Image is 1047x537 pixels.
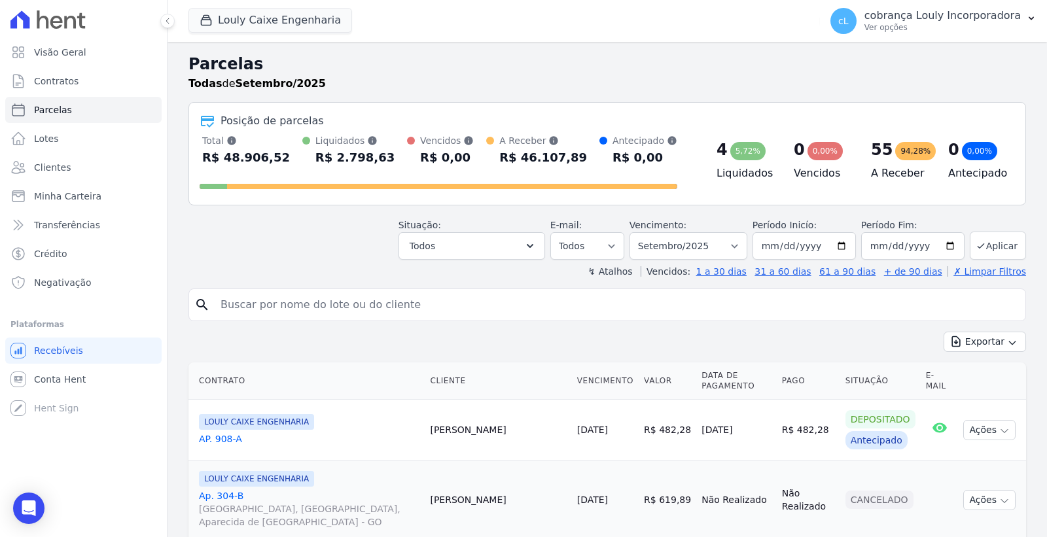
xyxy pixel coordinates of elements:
h4: Antecipado [948,165,1004,181]
a: AP. 908-A [199,432,419,445]
div: 5,72% [730,142,766,160]
label: Período Inicío: [753,220,817,230]
a: Transferências [5,212,162,238]
span: Lotes [34,132,59,145]
td: [DATE] [696,400,776,460]
div: R$ 46.107,89 [499,147,587,168]
label: Vencidos: [641,266,690,277]
a: Contratos [5,68,162,94]
div: 0 [794,139,805,160]
div: 0 [948,139,959,160]
a: [DATE] [577,494,608,505]
div: Posição de parcelas [221,113,324,129]
div: R$ 0,00 [612,147,677,168]
span: Todos [410,238,435,254]
td: R$ 482,28 [639,400,696,460]
th: Situação [840,362,921,400]
span: Contratos [34,75,79,88]
label: Vencimento: [630,220,686,230]
span: Crédito [34,247,67,260]
div: Vencidos [420,134,474,147]
div: 0,00% [962,142,997,160]
span: cL [838,16,849,26]
a: Recebíveis [5,338,162,364]
label: Período Fim: [861,218,965,232]
input: Buscar por nome do lote ou do cliente [213,292,1020,318]
span: Parcelas [34,103,72,116]
div: 0,00% [807,142,843,160]
span: Negativação [34,276,92,289]
a: Visão Geral [5,39,162,65]
div: 4 [717,139,728,160]
a: [DATE] [577,424,608,435]
div: 55 [871,139,893,160]
span: Conta Hent [34,373,86,386]
span: Visão Geral [34,46,86,59]
button: Exportar [944,332,1026,352]
p: Ver opções [864,22,1021,33]
a: Clientes [5,154,162,181]
div: Antecipado [612,134,677,147]
span: LOULY CAIXE ENGENHARIA [199,471,314,487]
h2: Parcelas [188,52,1026,76]
th: E-mail [921,362,959,400]
span: Clientes [34,161,71,174]
a: Parcelas [5,97,162,123]
span: Minha Carteira [34,190,101,203]
label: Situação: [399,220,441,230]
th: Data de Pagamento [696,362,776,400]
a: Minha Carteira [5,183,162,209]
th: Cliente [425,362,571,400]
div: R$ 48.906,52 [202,147,290,168]
h4: Vencidos [794,165,850,181]
i: search [194,297,210,313]
th: Vencimento [572,362,639,400]
a: Conta Hent [5,366,162,392]
div: R$ 0,00 [420,147,474,168]
div: Liquidados [315,134,395,147]
button: Todos [399,232,545,260]
th: Pago [777,362,840,400]
td: [PERSON_NAME] [425,400,571,460]
a: ✗ Limpar Filtros [948,266,1026,277]
div: Total [202,134,290,147]
button: Louly Caixe Engenharia [188,8,352,33]
div: R$ 2.798,63 [315,147,395,168]
button: Ações [963,420,1016,440]
a: Ap. 304-B[GEOGRAPHIC_DATA], [GEOGRAPHIC_DATA], Aparecida de [GEOGRAPHIC_DATA] - GO [199,489,419,528]
div: 94,28% [895,142,936,160]
h4: A Receber [871,165,927,181]
a: Negativação [5,269,162,296]
div: Plataformas [10,317,156,332]
div: Depositado [845,410,915,428]
span: LOULY CAIXE ENGENHARIA [199,414,314,430]
label: E-mail: [550,220,582,230]
td: R$ 482,28 [777,400,840,460]
div: Open Intercom Messenger [13,493,44,524]
div: Cancelado [845,491,914,509]
a: + de 90 dias [884,266,942,277]
div: Antecipado [845,431,908,449]
a: 31 a 60 dias [754,266,811,277]
label: ↯ Atalhos [588,266,632,277]
a: 61 a 90 dias [819,266,876,277]
button: Aplicar [970,232,1026,260]
div: A Receber [499,134,587,147]
span: Transferências [34,218,100,232]
strong: Setembro/2025 [236,77,326,90]
span: [GEOGRAPHIC_DATA], [GEOGRAPHIC_DATA], Aparecida de [GEOGRAPHIC_DATA] - GO [199,502,419,528]
strong: Todas [188,77,222,90]
p: de [188,76,326,92]
button: cL cobrança Louly Incorporadora Ver opções [820,3,1047,39]
span: Recebíveis [34,344,83,357]
th: Valor [639,362,696,400]
p: cobrança Louly Incorporadora [864,9,1021,22]
a: Crédito [5,241,162,267]
a: Lotes [5,126,162,152]
button: Ações [963,490,1016,510]
h4: Liquidados [717,165,773,181]
th: Contrato [188,362,425,400]
a: 1 a 30 dias [696,266,747,277]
